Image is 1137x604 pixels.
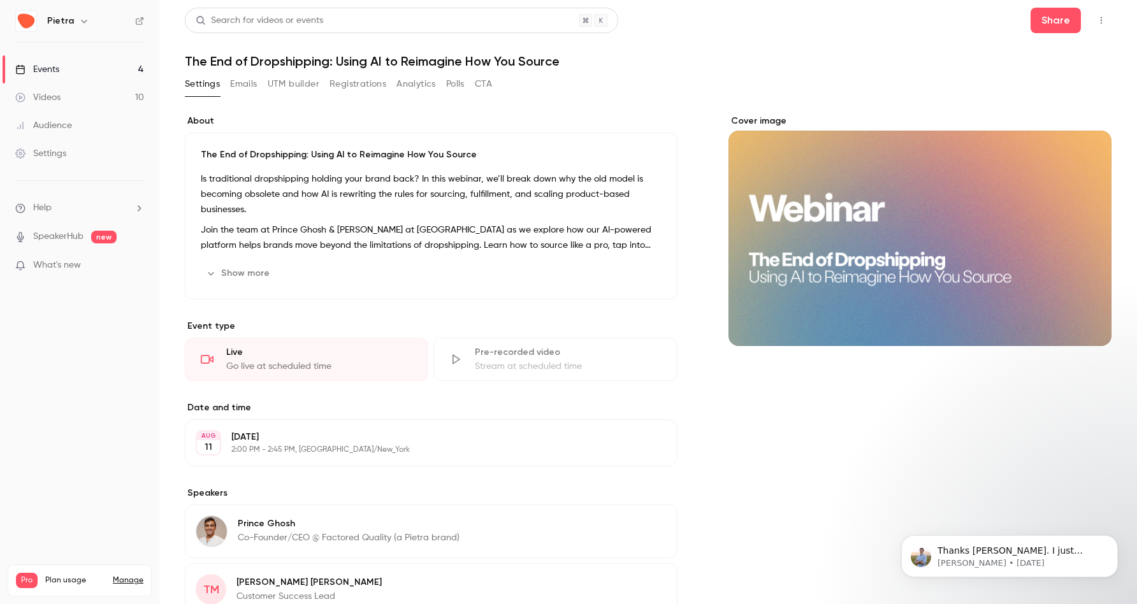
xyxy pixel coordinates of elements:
[201,263,277,284] button: Show more
[15,147,66,160] div: Settings
[201,171,662,217] p: Is traditional dropshipping holding your brand back? In this webinar, we’ll break down why the ol...
[45,575,105,586] span: Plan usage
[197,431,220,440] div: AUG
[205,441,212,454] p: 11
[116,588,143,600] p: / 300
[185,401,677,414] label: Date and time
[396,74,436,94] button: Analytics
[201,148,662,161] p: The End of Dropshipping: Using AI to Reimagine How You Source
[185,505,677,558] div: Prince GhoshPrince GhoshCo-Founder/CEO @ Factored Quality (a Pietra brand)
[475,74,492,94] button: CTA
[728,115,1112,127] label: Cover image
[185,74,220,94] button: Settings
[330,74,386,94] button: Registrations
[15,119,72,132] div: Audience
[238,517,460,530] p: Prince Ghosh
[16,11,36,31] img: Pietra
[226,346,412,359] div: Live
[15,63,59,76] div: Events
[226,360,412,373] div: Go live at scheduled time
[475,360,661,373] div: Stream at scheduled time
[16,588,40,600] p: Videos
[33,259,81,272] span: What's new
[620,515,667,536] button: Edit
[33,230,83,243] a: SpeakerHub
[1076,310,1101,336] button: cover-image
[113,575,143,586] a: Manage
[433,338,677,381] div: Pre-recorded videoStream at scheduled time
[91,231,117,243] span: new
[185,320,677,333] p: Event type
[236,590,382,603] p: Customer Success Lead
[231,431,610,443] p: [DATE]
[196,516,227,547] img: Prince Ghosh
[268,74,319,94] button: UTM builder
[203,581,219,598] span: TM
[238,531,460,544] p: Co-Founder/CEO @ Factored Quality (a Pietra brand)
[230,74,257,94] button: Emails
[185,115,677,127] label: About
[475,346,661,359] div: Pre-recorded video
[236,576,382,589] p: [PERSON_NAME] [PERSON_NAME]
[201,222,662,253] p: Join the team at Prince Ghosh & [PERSON_NAME] at [GEOGRAPHIC_DATA] as we explore how our AI-power...
[47,15,74,27] h6: Pietra
[185,338,428,381] div: LiveGo live at scheduled time
[15,201,144,215] li: help-dropdown-opener
[728,115,1112,346] section: Cover image
[16,573,38,588] span: Pro
[231,445,610,455] p: 2:00 PM - 2:45 PM, [GEOGRAPHIC_DATA]/New_York
[15,91,61,104] div: Videos
[33,201,52,215] span: Help
[446,74,465,94] button: Polls
[185,54,1112,69] h1: The End of Dropshipping: Using AI to Reimagine How You Source
[1031,8,1081,33] button: Share
[185,487,677,500] label: Speakers
[196,14,323,27] div: Search for videos or events
[116,590,124,598] span: 10
[882,508,1137,598] iframe: Intercom notifications message
[620,574,667,594] button: Edit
